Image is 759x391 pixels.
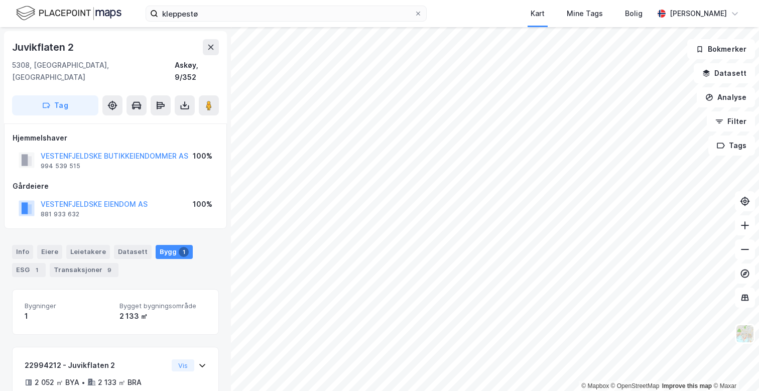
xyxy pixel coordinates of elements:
[41,162,80,170] div: 994 539 515
[709,343,759,391] div: Kontrollprogram for chat
[697,87,755,107] button: Analyse
[175,59,219,83] div: Askøy, 9/352
[670,8,727,20] div: [PERSON_NAME]
[567,8,603,20] div: Mine Tags
[735,324,754,343] img: Z
[119,310,206,322] div: 2 133 ㎡
[707,111,755,132] button: Filter
[16,5,121,22] img: logo.f888ab2527a4732fd821a326f86c7f29.svg
[81,378,85,386] div: •
[66,245,110,259] div: Leietakere
[37,245,62,259] div: Eiere
[32,265,42,275] div: 1
[193,198,212,210] div: 100%
[581,382,609,389] a: Mapbox
[662,382,712,389] a: Improve this map
[158,6,414,21] input: Søk på adresse, matrikkel, gårdeiere, leietakere eller personer
[13,180,218,192] div: Gårdeiere
[98,376,142,388] div: 2 133 ㎡ BRA
[25,359,168,371] div: 22994212 - Juvikflaten 2
[179,247,189,257] div: 1
[35,376,79,388] div: 2 052 ㎡ BYA
[104,265,114,275] div: 9
[12,59,175,83] div: 5308, [GEOGRAPHIC_DATA], [GEOGRAPHIC_DATA]
[12,95,98,115] button: Tag
[625,8,643,20] div: Bolig
[172,359,194,371] button: Vis
[25,310,111,322] div: 1
[41,210,79,218] div: 881 933 632
[531,8,545,20] div: Kart
[709,343,759,391] iframe: Chat Widget
[694,63,755,83] button: Datasett
[708,136,755,156] button: Tags
[114,245,152,259] div: Datasett
[50,263,118,277] div: Transaksjoner
[156,245,193,259] div: Bygg
[12,263,46,277] div: ESG
[12,245,33,259] div: Info
[687,39,755,59] button: Bokmerker
[611,382,660,389] a: OpenStreetMap
[193,150,212,162] div: 100%
[12,39,75,55] div: Juvikflaten 2
[13,132,218,144] div: Hjemmelshaver
[119,302,206,310] span: Bygget bygningsområde
[25,302,111,310] span: Bygninger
